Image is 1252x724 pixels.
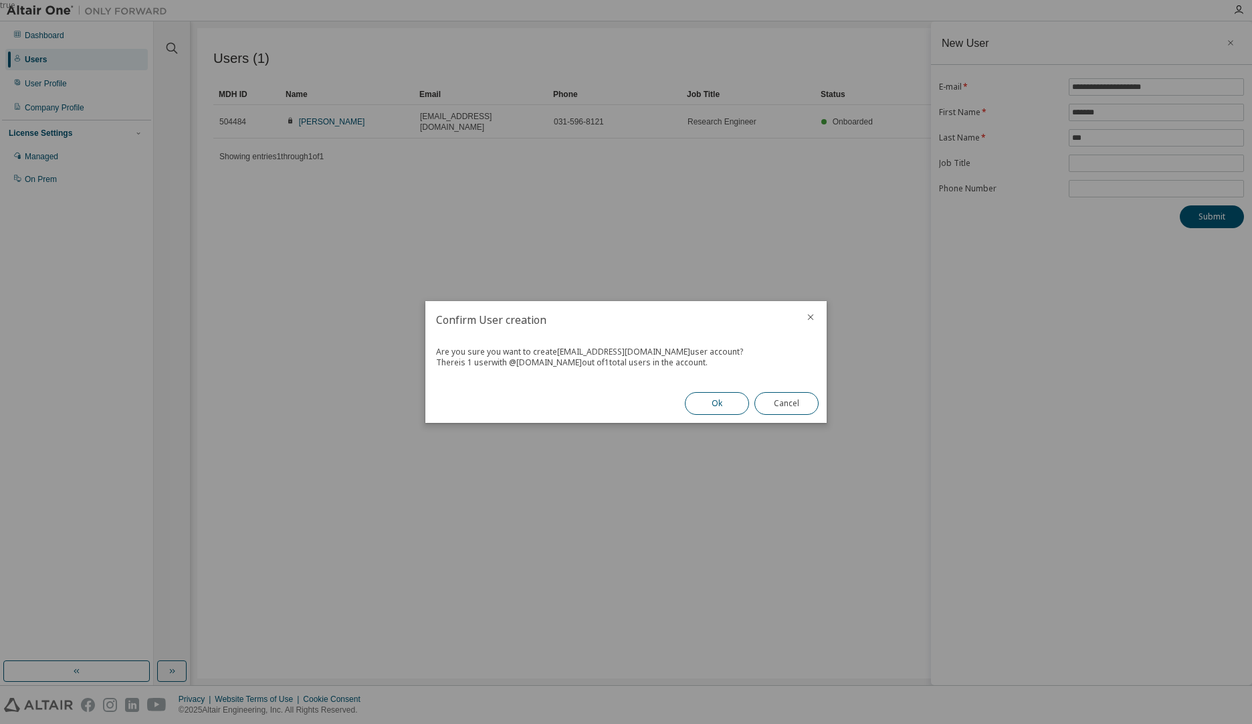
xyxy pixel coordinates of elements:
div: There is 1 user with @ [DOMAIN_NAME] out of 1 total users in the account. [436,357,816,368]
button: close [805,312,816,323]
button: Cancel [754,392,819,415]
h2: Confirm User creation [425,301,795,339]
button: Ok [685,392,749,415]
div: Are you sure you want to create [EMAIL_ADDRESS][DOMAIN_NAME] user account? [436,347,816,357]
